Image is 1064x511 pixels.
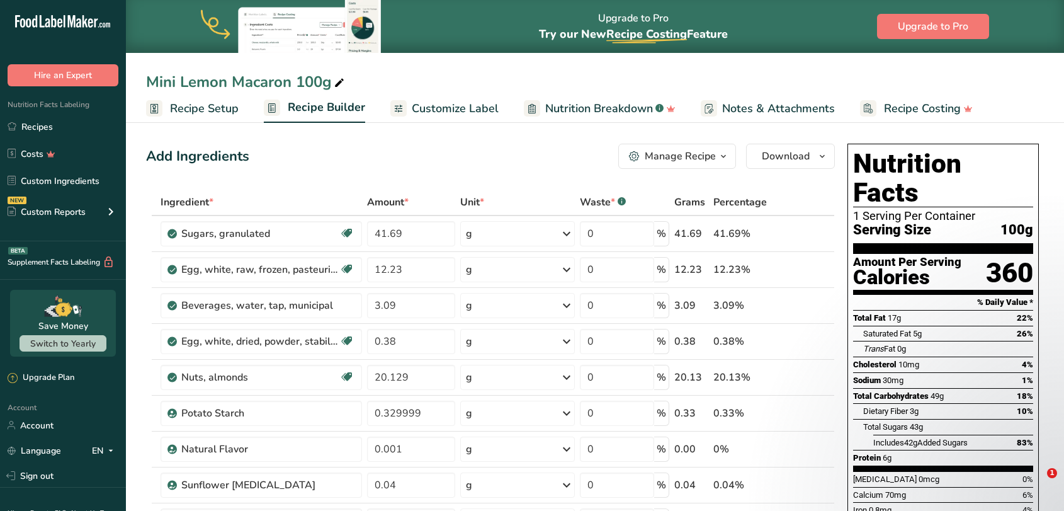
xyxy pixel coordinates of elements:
div: g [466,406,472,421]
div: 20.13% [713,370,775,385]
div: Amount Per Serving [853,256,961,268]
a: Nutrition Breakdown [524,95,676,123]
span: 49g [931,391,944,401]
span: Total Sugars [863,422,908,432]
button: Upgrade to Pro [877,14,989,39]
div: Egg, white, dried, powder, stabilized, glucose reduced [181,334,339,349]
span: 10% [1017,406,1033,416]
div: Natural Flavor [181,442,339,457]
div: 360 [986,256,1033,290]
span: 10mg [898,360,919,369]
div: Beverages, water, tap, municipal [181,298,339,313]
span: Ingredient [161,195,213,210]
span: 0mcg [919,474,939,484]
span: 1 [1047,468,1057,478]
span: 5g [913,329,922,338]
div: 0.04 [674,478,708,493]
span: Download [762,149,810,164]
a: Language [8,440,61,462]
div: Upgrade to Pro [539,1,728,53]
div: 0.04% [713,478,775,493]
div: g [466,370,472,385]
span: Calcium [853,490,883,500]
h1: Nutrition Facts [853,149,1033,207]
iframe: Intercom live chat [1021,468,1051,498]
div: 0.33% [713,406,775,421]
span: Serving Size [853,222,931,238]
a: Recipe Costing [860,95,973,123]
span: Recipe Costing [884,100,961,117]
div: Waste [580,195,626,210]
div: g [466,478,472,493]
div: NEW [8,197,26,204]
span: Sodium [853,376,881,385]
div: g [466,442,472,457]
span: Recipe Setup [170,100,239,117]
div: g [466,298,472,313]
span: 4% [1022,360,1033,369]
button: Download [746,144,835,169]
button: Switch to Yearly [20,335,106,352]
span: Dietary Fiber [863,406,908,416]
span: Grams [674,195,705,210]
div: BETA [8,247,28,255]
span: 70mg [885,490,906,500]
div: 12.23 [674,262,708,277]
span: Unit [460,195,484,210]
span: 6g [883,453,891,462]
span: 26% [1017,329,1033,338]
span: Cholesterol [853,360,897,369]
span: Customize Label [412,100,499,117]
span: 0g [897,344,906,353]
span: Try our New Feature [539,26,728,42]
span: 42g [904,438,917,447]
div: g [466,334,472,349]
div: g [466,262,472,277]
span: 43g [910,422,923,432]
button: Manage Recipe [618,144,736,169]
div: Egg, white, raw, frozen, pasteurized [181,262,339,277]
div: Save Money [38,319,88,333]
div: Custom Reports [8,205,86,219]
a: Notes & Attachments [701,95,835,123]
span: 17g [888,313,901,323]
span: 1% [1022,376,1033,385]
div: Add Ingredients [146,146,249,167]
span: Percentage [713,195,767,210]
div: 0.00 [674,442,708,457]
span: Fat [863,344,895,353]
a: Recipe Setup [146,95,239,123]
div: 1 Serving Per Container [853,210,1033,222]
div: 20.13 [674,370,708,385]
span: 30mg [883,376,903,385]
span: 3g [910,406,919,416]
div: Upgrade Plan [8,372,74,384]
span: Includes Added Sugars [873,438,968,447]
div: 41.69 [674,226,708,241]
div: Mini Lemon Macaron 100g [146,71,347,93]
span: Nutrition Breakdown [545,100,653,117]
div: Sugars, granulated [181,226,339,241]
div: 3.09% [713,298,775,313]
span: Saturated Fat [863,329,911,338]
div: 41.69% [713,226,775,241]
div: 0% [713,442,775,457]
div: Potato Starch [181,406,339,421]
span: 83% [1017,438,1033,447]
span: 6% [1022,490,1033,500]
section: % Daily Value * [853,295,1033,310]
div: Calories [853,268,961,287]
div: 0.38 [674,334,708,349]
div: Nuts, almonds [181,370,339,385]
span: Upgrade to Pro [898,19,968,34]
span: Amount [367,195,409,210]
div: 3.09 [674,298,708,313]
a: Customize Label [390,95,499,123]
button: Hire an Expert [8,64,118,86]
span: 22% [1017,313,1033,323]
span: Total Carbohydrates [853,391,929,401]
div: 0.38% [713,334,775,349]
span: 100g [1000,222,1033,238]
div: Manage Recipe [645,149,716,164]
div: g [466,226,472,241]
